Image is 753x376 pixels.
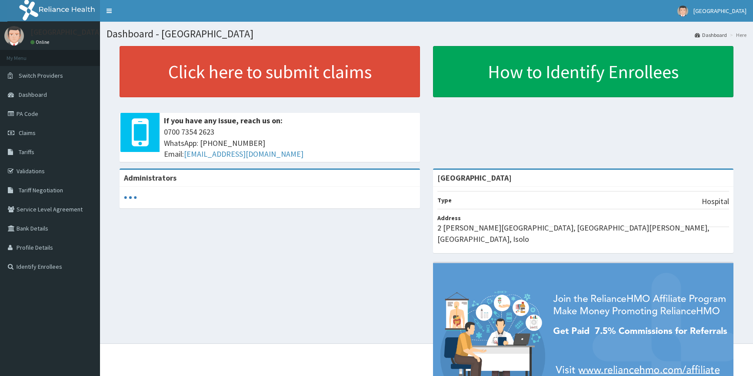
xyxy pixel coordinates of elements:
[120,46,420,97] a: Click here to submit claims
[30,28,102,36] p: [GEOGRAPHIC_DATA]
[164,115,283,125] b: If you have any issue, reach us on:
[437,173,512,183] strong: [GEOGRAPHIC_DATA]
[30,39,51,45] a: Online
[702,196,729,207] p: Hospital
[164,126,416,160] span: 0700 7354 2623 WhatsApp: [PHONE_NUMBER] Email:
[19,91,47,99] span: Dashboard
[693,7,746,15] span: [GEOGRAPHIC_DATA]
[124,173,177,183] b: Administrators
[19,186,63,194] span: Tariff Negotiation
[437,196,452,204] b: Type
[728,31,746,39] li: Here
[677,6,688,16] img: User Image
[184,149,303,159] a: [EMAIL_ADDRESS][DOMAIN_NAME]
[695,31,727,39] a: Dashboard
[437,222,729,244] p: 2 [PERSON_NAME][GEOGRAPHIC_DATA], [GEOGRAPHIC_DATA][PERSON_NAME], [GEOGRAPHIC_DATA], Isolo
[433,46,733,97] a: How to Identify Enrollees
[19,148,34,156] span: Tariffs
[19,129,36,137] span: Claims
[4,26,24,46] img: User Image
[437,214,461,222] b: Address
[19,72,63,79] span: Switch Providers
[107,28,746,40] h1: Dashboard - [GEOGRAPHIC_DATA]
[124,191,137,204] svg: audio-loading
